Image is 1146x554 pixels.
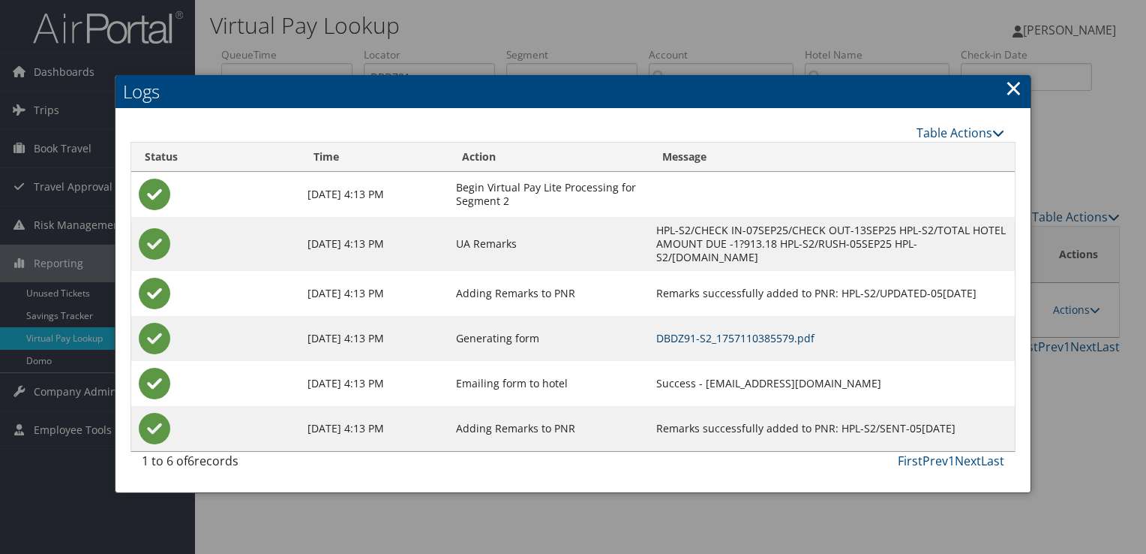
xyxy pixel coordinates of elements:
[649,406,1015,451] td: Remarks successfully added to PNR: HPL-S2/SENT-05[DATE]
[948,453,955,469] a: 1
[955,453,981,469] a: Next
[300,406,448,451] td: [DATE] 4:13 PM
[300,316,448,361] td: [DATE] 4:13 PM
[187,453,194,469] span: 6
[922,453,948,469] a: Prev
[131,143,301,172] th: Status: activate to sort column ascending
[916,125,1004,141] a: Table Actions
[448,406,649,451] td: Adding Remarks to PNR
[649,271,1015,316] td: Remarks successfully added to PNR: HPL-S2/UPDATED-05[DATE]
[1005,73,1022,103] a: Close
[448,316,649,361] td: Generating form
[300,143,448,172] th: Time: activate to sort column ascending
[448,217,649,271] td: UA Remarks
[649,217,1015,271] td: HPL-S2/CHECK IN-07SEP25/CHECK OUT-13SEP25 HPL-S2/TOTAL HOTEL AMOUNT DUE -1?913.18 HPL-S2/RUSH-05S...
[142,452,340,477] div: 1 to 6 of records
[649,361,1015,406] td: Success - [EMAIL_ADDRESS][DOMAIN_NAME]
[300,361,448,406] td: [DATE] 4:13 PM
[115,75,1030,108] h2: Logs
[898,453,922,469] a: First
[448,361,649,406] td: Emailing form to hotel
[300,172,448,217] td: [DATE] 4:13 PM
[300,217,448,271] td: [DATE] 4:13 PM
[649,143,1015,172] th: Message: activate to sort column ascending
[656,331,814,345] a: DBDZ91-S2_1757110385579.pdf
[300,271,448,316] td: [DATE] 4:13 PM
[981,453,1004,469] a: Last
[448,143,649,172] th: Action: activate to sort column ascending
[448,172,649,217] td: Begin Virtual Pay Lite Processing for Segment 2
[448,271,649,316] td: Adding Remarks to PNR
